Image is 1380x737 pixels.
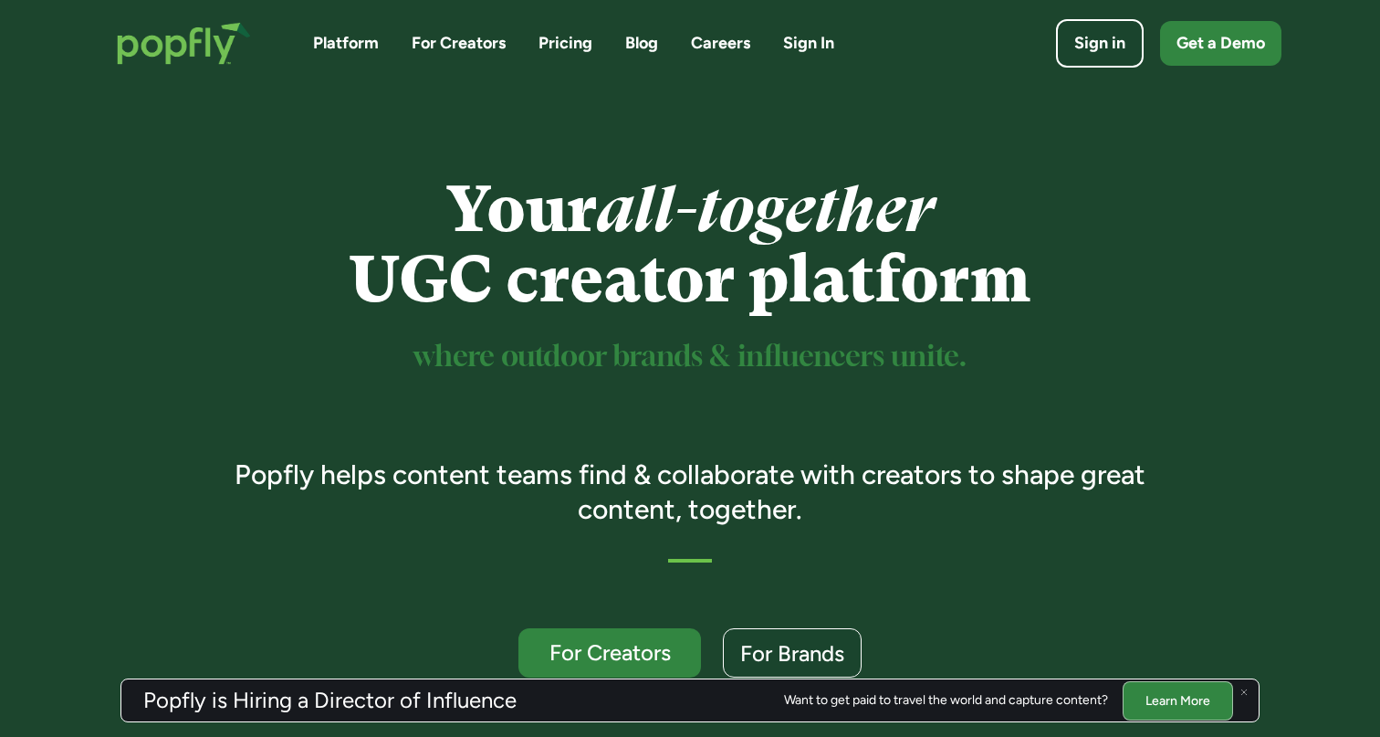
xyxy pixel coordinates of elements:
h3: Popfly is Hiring a Director of Influence [143,690,517,711]
a: Sign In [783,32,834,55]
div: Get a Demo [1176,32,1265,55]
a: Platform [313,32,379,55]
a: Blog [625,32,658,55]
em: all-together [597,173,934,247]
a: For Brands [723,628,862,678]
div: For Creators [535,641,685,664]
h1: Your UGC creator platform [209,174,1172,315]
a: home [99,4,269,83]
a: For Creators [518,628,701,678]
a: Sign in [1056,19,1144,68]
a: Pricing [538,32,592,55]
a: Careers [691,32,750,55]
div: For Brands [740,642,844,665]
h3: Popfly helps content teams find & collaborate with creators to shape great content, together. [209,458,1172,526]
a: For Creators [412,32,506,55]
a: Get a Demo [1160,21,1281,66]
div: Want to get paid to travel the world and capture content? [784,693,1108,708]
a: Learn More [1123,680,1233,720]
sup: where outdoor brands & influencers unite. [413,343,967,372]
div: Sign in [1074,32,1125,55]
